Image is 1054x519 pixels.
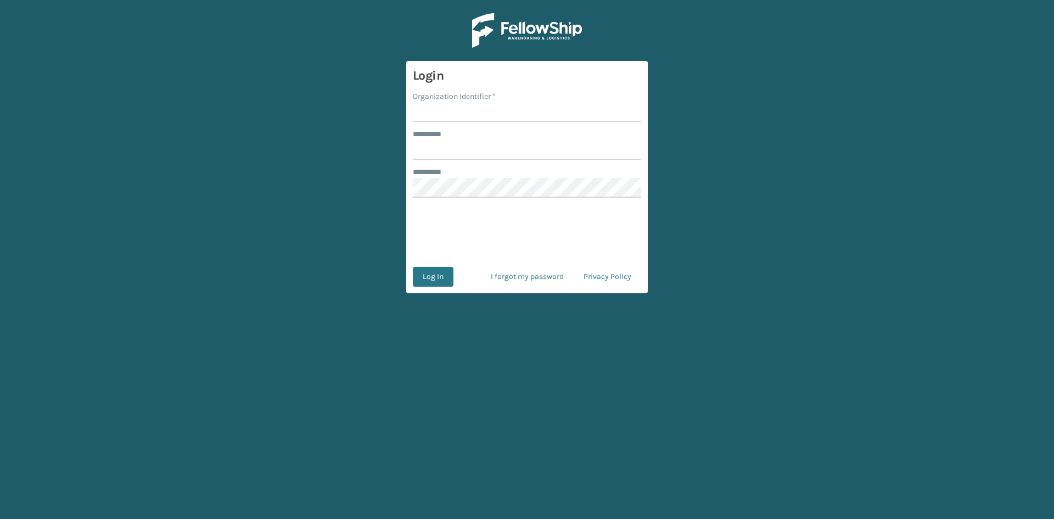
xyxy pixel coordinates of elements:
[444,211,610,254] iframe: reCAPTCHA
[413,91,496,102] label: Organization Identifier
[413,68,641,84] h3: Login
[472,13,582,48] img: Logo
[481,267,574,287] a: I forgot my password
[413,267,453,287] button: Log In
[574,267,641,287] a: Privacy Policy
